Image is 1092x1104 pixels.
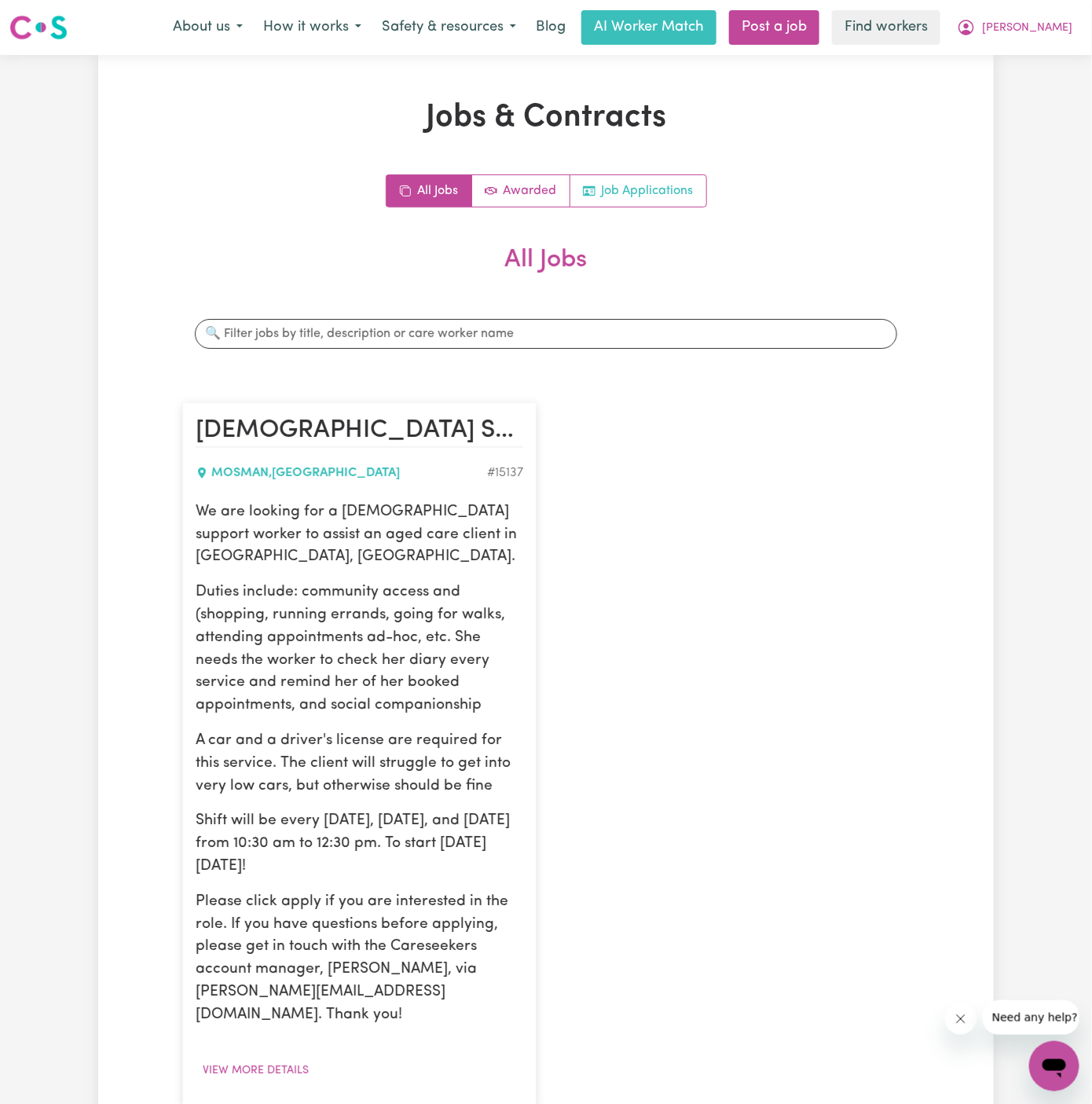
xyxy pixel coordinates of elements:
[729,10,819,45] a: Post a job
[9,9,68,46] a: Careseekers logo
[253,11,372,44] button: How it works
[1029,1041,1079,1091] iframe: Button to launch messaging window
[182,245,910,300] h2: All Jobs
[487,464,523,482] div: Job ID #15137
[947,11,1083,44] button: My Account
[526,10,575,45] a: Blog
[372,11,526,44] button: Safety & resources
[195,319,897,349] input: 🔍 Filter jobs by title, description or care worker name
[983,1000,1079,1035] iframe: Message from company
[945,1003,977,1035] iframe: Close message
[832,10,940,45] a: Find workers
[196,501,523,569] p: We are looking for a [DEMOGRAPHIC_DATA] support worker to assist an aged care client in [GEOGRAPH...
[196,1058,316,1083] button: View more details
[196,730,523,798] p: A car and a driver's license are required for this service. The client will struggle to get into ...
[182,99,910,137] h1: Jobs & Contracts
[163,11,253,44] button: About us
[196,464,487,482] div: MOSMAN , [GEOGRAPHIC_DATA]
[387,175,472,207] a: All jobs
[9,13,68,42] img: Careseekers logo
[581,10,716,45] a: AI Worker Match
[982,20,1072,37] span: [PERSON_NAME]
[196,891,523,1027] p: Please click apply if you are interested in the role. If you have questions before applying, plea...
[472,175,570,207] a: Active jobs
[196,810,523,878] p: Shift will be every [DATE], [DATE], and [DATE] from 10:30 am to 12:30 pm. To start [DATE][DATE]!
[196,581,523,717] p: Duties include: community access and (shopping, running errands, going for walks, attending appoi...
[570,175,706,207] a: Job applications
[196,416,523,447] h2: Female Support Worker Needed In Mosman, NSW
